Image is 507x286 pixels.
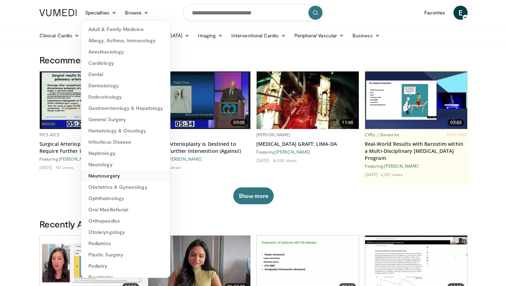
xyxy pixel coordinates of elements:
a: Adult & Family Medicine [81,24,170,35]
img: c2iSbFw6b5_lmbUn4xMDoxOjB1O8AjAz.620x360_q85_upscale.jpg [40,71,142,129]
a: [PERSON_NAME] [276,149,310,154]
a: Ophthalmology [81,193,170,204]
a: Podiatry [81,260,170,272]
a: 11:48 [257,71,359,129]
li: [DATE] [365,172,380,177]
a: Gastroenterology & Hepatology [81,102,170,114]
a: Peripheral Vascular [290,29,348,43]
a: Cardiology [81,57,170,69]
a: 09:28 [40,71,142,129]
button: Show more [233,187,274,204]
a: Neurology [81,159,170,170]
a: [PERSON_NAME] [256,132,290,138]
a: Infectious Disease [81,136,170,148]
li: 2,021 views [381,172,403,177]
a: Specialties [81,6,121,20]
a: PICS AICS [39,132,60,138]
a: Clinical Cardio [35,29,83,43]
a: Nephrology [81,148,170,159]
a: 09:08 [148,71,250,129]
a: Interventional Cardio [227,29,290,43]
li: [DATE] [256,157,271,163]
li: 147 views [56,164,74,170]
a: Anesthesiology [81,46,170,57]
li: 49 views [164,164,181,170]
a: Pediatrics [81,238,170,249]
a: Neurosurgery [81,170,170,181]
a: Plastic Surgery [81,249,170,260]
a: Browse [121,6,153,20]
span: 07:53 [447,119,464,126]
h3: Recently Added [39,218,468,230]
a: CVRx | Barostim [365,132,399,138]
a: [PERSON_NAME] [384,163,419,168]
h3: Recommended for You [39,54,468,66]
a: General Surgery [81,114,170,125]
img: feAgcbrvkPN5ynqH4xMDoxOjA4MTsiGN.620x360_q85_upscale.jpg [257,71,359,129]
a: [PERSON_NAME] [167,156,202,161]
a: Oral Maxillofacial [81,204,170,215]
img: VuMedi Logo [39,9,77,16]
a: Obstetrics & Gynecology [81,181,170,193]
div: Featuring: [256,149,359,155]
a: Endocrinology [81,91,170,102]
a: Imaging [194,29,227,43]
span: 09:08 [231,119,248,126]
div: Featuring: [148,156,251,162]
a: [MEDICAL_DATA] GRAFT: LIMA-DA [256,141,359,148]
a: Surgical Arterioplasty is Destined to Require Further Intervention [39,141,142,155]
input: Search topics, interventions [183,4,324,21]
span: 11:48 [339,119,356,126]
a: Surgical Arterioplasty is Destined to Require Further Intervention (Against) [148,141,251,155]
span: FEATURED [447,132,468,137]
img: d6bcd5d9-0712-4576-a4e4-b34173a4dc7b.620x360_q85_upscale.jpg [365,71,467,129]
a: Orthopaedics [81,215,170,226]
a: Allergy, Asthma, Immunology [81,35,170,46]
li: 16,525 views [273,157,297,163]
a: [PERSON_NAME] [59,156,93,161]
div: Featuring: [365,163,468,169]
a: Favorites [420,6,449,20]
a: Hematology & Oncology [81,125,170,136]
div: Featuring: [39,156,142,162]
a: 07:53 [365,71,467,129]
a: Business [348,29,384,43]
li: [DATE] [39,164,55,170]
a: Psychiatry [81,272,170,283]
div: Specialties [81,20,170,278]
a: Dental [81,69,170,80]
a: E [453,6,468,20]
a: Real-World Results with Barostim within a Multi-Disciplinary [MEDICAL_DATA] Program [365,141,468,162]
a: Otolaryngology [81,226,170,238]
a: Dermatology [81,80,170,91]
img: -TiYc6krEQGNAzh34yMDoxOjB1O3R3LF.620x360_q85_upscale.jpg [148,71,250,129]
